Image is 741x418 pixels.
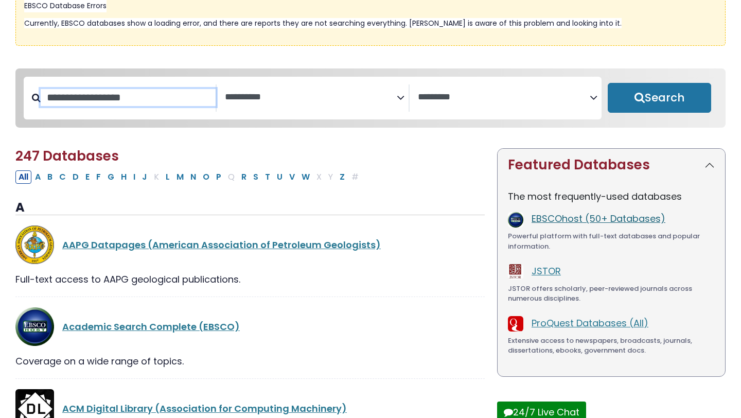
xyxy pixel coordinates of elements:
button: Filter Results S [250,170,261,184]
textarea: Search [418,92,590,103]
button: Filter Results L [163,170,173,184]
button: Filter Results Z [337,170,348,184]
button: Featured Databases [498,149,725,181]
span: Currently, EBSCO databases show a loading error, and there are reports they are not searching eve... [24,18,622,28]
a: AAPG Datapages (American Association of Petroleum Geologists) [62,238,381,251]
h3: A [15,200,485,216]
button: Filter Results T [262,170,273,184]
div: Extensive access to newspapers, broadcasts, journals, dissertations, ebooks, government docs. [508,336,715,356]
a: JSTOR [532,265,561,277]
button: Filter Results B [44,170,56,184]
button: Filter Results F [93,170,104,184]
nav: Search filters [15,68,726,128]
button: Filter Results I [130,170,138,184]
button: Filter Results C [56,170,69,184]
div: Powerful platform with full-text databases and popular information. [508,231,715,251]
button: Filter Results R [238,170,250,184]
div: JSTOR offers scholarly, peer-reviewed journals across numerous disciplines. [508,284,715,304]
a: Academic Search Complete (EBSCO) [62,320,240,333]
span: 247 Databases [15,147,119,165]
div: Full-text access to AAPG geological publications. [15,272,485,286]
button: Filter Results P [213,170,224,184]
a: EBSCOhost (50+ Databases) [532,212,665,225]
button: Filter Results V [286,170,298,184]
a: ACM Digital Library (Association for Computing Machinery) [62,402,347,415]
button: All [15,170,31,184]
button: Filter Results M [173,170,187,184]
button: Submit for Search Results [608,83,711,113]
p: The most frequently-used databases [508,189,715,203]
button: Filter Results J [139,170,150,184]
button: Filter Results W [298,170,313,184]
input: Search database by title or keyword [41,89,216,106]
textarea: Search [225,92,397,103]
span: EBSCO Database Errors [24,1,107,11]
button: Filter Results D [69,170,82,184]
button: Filter Results H [118,170,130,184]
button: Filter Results O [200,170,213,184]
button: Filter Results U [274,170,286,184]
div: Coverage on a wide range of topics. [15,354,485,368]
div: Alpha-list to filter by first letter of database name [15,170,363,183]
button: Filter Results G [104,170,117,184]
button: Filter Results N [187,170,199,184]
button: Filter Results A [32,170,44,184]
button: Filter Results E [82,170,93,184]
a: ProQuest Databases (All) [532,317,648,329]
